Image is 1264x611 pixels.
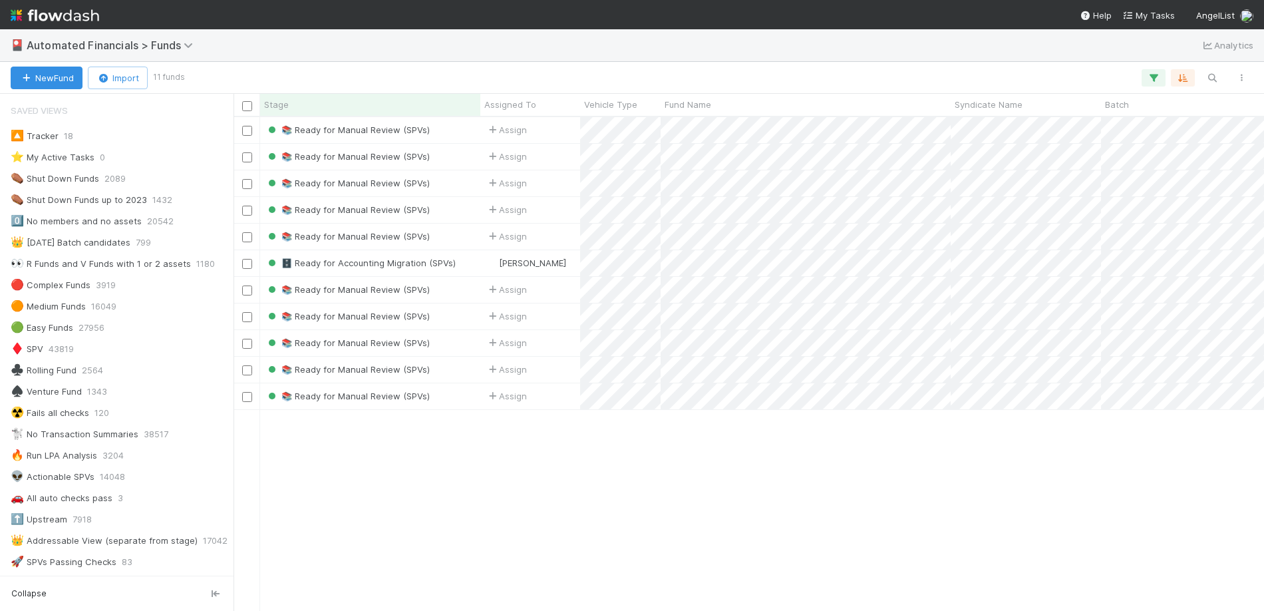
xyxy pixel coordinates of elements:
[486,336,527,349] div: Assign
[11,362,77,379] div: Rolling Fund
[11,469,94,485] div: Actionable SPVs
[242,179,252,189] input: Toggle Row Selected
[265,230,430,243] div: 📚 Ready for Manual Review (SPVs)
[11,298,86,315] div: Medium Funds
[203,532,228,549] span: 17042
[265,204,430,215] span: 📚 Ready for Manual Review (SPVs)
[486,389,527,403] span: Assign
[196,256,215,272] span: 1180
[126,575,140,592] span: 109
[11,575,120,592] div: Documents Verified By
[486,283,527,296] span: Assign
[11,256,191,272] div: R Funds and V Funds with 1 or 2 assets
[265,311,430,321] span: 📚 Ready for Manual Review (SPVs)
[11,492,24,503] span: 🚗
[242,339,252,349] input: Toggle Row Selected
[265,258,456,268] span: 🗄️ Ready for Accounting Migration (SPVs)
[486,363,527,376] span: Assign
[11,213,142,230] div: No members and no assets
[118,490,123,507] span: 3
[265,256,456,270] div: 🗄️ Ready for Accounting Migration (SPVs)
[64,128,73,144] span: 18
[11,151,24,162] span: ⭐
[265,389,430,403] div: 📚 Ready for Manual Review (SPVs)
[87,383,107,400] span: 1343
[265,124,430,135] span: 📚 Ready for Manual Review (SPVs)
[484,98,536,111] span: Assigned To
[486,176,527,190] span: Assign
[11,588,47,600] span: Collapse
[11,4,99,27] img: logo-inverted-e16ddd16eac7371096b0.svg
[11,300,24,311] span: 🟠
[11,170,99,187] div: Shut Down Funds
[265,283,430,296] div: 📚 Ready for Manual Review (SPVs)
[1105,98,1129,111] span: Batch
[11,319,73,336] div: Easy Funds
[499,258,566,268] span: [PERSON_NAME]
[486,309,527,323] span: Assign
[584,98,637,111] span: Vehicle Type
[11,234,130,251] div: [DATE] Batch candidates
[242,232,252,242] input: Toggle Row Selected
[265,284,430,295] span: 📚 Ready for Manual Review (SPVs)
[94,405,109,421] span: 120
[11,149,94,166] div: My Active Tasks
[11,128,59,144] div: Tracker
[11,407,24,418] span: ☢️
[265,336,430,349] div: 📚 Ready for Manual Review (SPVs)
[11,67,82,89] button: NewFund
[265,231,430,242] span: 📚 Ready for Manual Review (SPVs)
[265,123,430,136] div: 📚 Ready for Manual Review (SPVs)
[242,312,252,322] input: Toggle Row Selected
[11,343,24,354] span: ♦️
[11,449,24,461] span: 🔥
[104,170,126,187] span: 2089
[100,469,125,485] span: 14048
[11,471,24,482] span: 👽
[11,172,24,184] span: ⚰️
[82,362,103,379] span: 2564
[88,67,148,89] button: Import
[11,405,89,421] div: Fails all checks
[242,101,252,111] input: Toggle All Rows Selected
[242,206,252,216] input: Toggle Row Selected
[486,203,527,216] div: Assign
[486,258,497,268] img: avatar_5ff1a016-d0ce-496a-bfbe-ad3802c4d8a0.png
[49,341,74,357] span: 43819
[265,363,430,376] div: 📚 Ready for Manual Review (SPVs)
[486,150,527,163] span: Assign
[11,513,24,524] span: ⬆️
[486,230,527,243] div: Assign
[242,365,252,375] input: Toggle Row Selected
[96,277,116,294] span: 3919
[665,98,711,111] span: Fund Name
[486,123,527,136] span: Assign
[144,426,168,443] span: 38517
[11,97,68,124] span: Saved Views
[265,337,430,348] span: 📚 Ready for Manual Review (SPVs)
[265,178,430,188] span: 📚 Ready for Manual Review (SPVs)
[11,194,24,205] span: ⚰️
[242,259,252,269] input: Toggle Row Selected
[136,234,151,251] span: 799
[102,447,124,464] span: 3204
[11,556,24,567] span: 🚀
[11,383,82,400] div: Venture Fund
[11,277,90,294] div: Complex Funds
[73,511,92,528] span: 7918
[1240,9,1253,23] img: avatar_1d14498f-6309-4f08-8780-588779e5ce37.png
[242,392,252,402] input: Toggle Row Selected
[11,321,24,333] span: 🟢
[11,279,24,290] span: 🔴
[152,192,172,208] span: 1432
[242,152,252,162] input: Toggle Row Selected
[122,554,132,570] span: 83
[11,490,112,507] div: All auto checks pass
[242,126,252,136] input: Toggle Row Selected
[265,151,430,162] span: 📚 Ready for Manual Review (SPVs)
